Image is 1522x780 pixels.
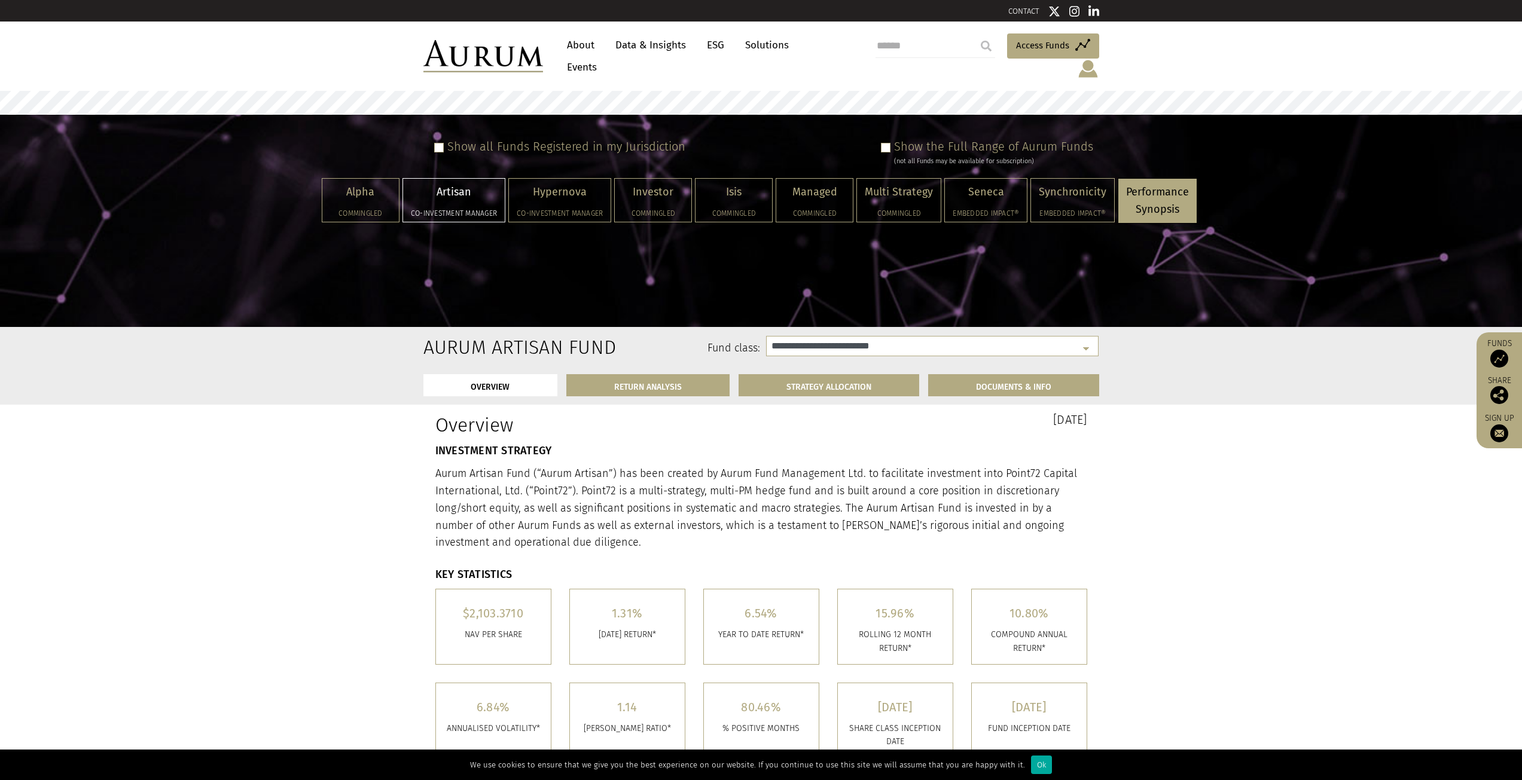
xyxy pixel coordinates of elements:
[1490,424,1508,442] img: Sign up to our newsletter
[423,40,543,72] img: Aurum
[713,701,810,713] h5: 80.46%
[566,374,730,396] a: RETURN ANALYSIS
[1039,183,1106,201] p: Synchronicity
[579,722,676,735] p: [PERSON_NAME] RATIO*
[784,183,845,201] p: Managed
[539,341,761,356] label: Fund class:
[894,156,1093,167] div: (not all Funds may be available for subscription)
[411,183,497,201] p: Artisan
[1490,386,1508,404] img: Share this post
[974,34,998,58] input: Submit
[623,183,684,201] p: Investor
[739,34,795,56] a: Solutions
[1007,33,1099,59] a: Access Funds
[1031,755,1052,774] div: Ok
[770,414,1087,426] h3: [DATE]
[713,628,810,641] p: YEAR TO DATE RETURN*
[1088,5,1099,17] img: Linkedin icon
[1490,350,1508,368] img: Access Funds
[435,465,1087,551] p: Aurum Artisan Fund (“Aurum Artisan”) has been created by Aurum Fund Management Ltd. to facilitate...
[517,210,603,217] h5: Co-investment Manager
[953,183,1019,201] p: Seneca
[953,210,1019,217] h5: Embedded Impact®
[713,607,810,619] h5: 6.54%
[445,607,542,619] h5: $2,103.3710
[1483,413,1516,442] a: Sign up
[981,701,1078,713] h5: [DATE]
[981,628,1078,655] p: COMPOUND ANNUAL RETURN*
[445,628,542,641] p: Nav per share
[847,701,944,713] h5: [DATE]
[1126,183,1189,218] p: Performance Synopsis
[928,374,1099,396] a: DOCUMENTS & INFO
[981,607,1078,619] h5: 10.80%
[739,374,919,396] a: STRATEGY ALLOCATION
[579,701,676,713] h5: 1.14
[1008,7,1039,16] a: CONTACT
[447,139,685,154] label: Show all Funds Registered in my Jurisdiction
[1069,5,1080,17] img: Instagram icon
[784,210,845,217] h5: Commingled
[847,628,944,655] p: ROLLING 12 MONTH RETURN*
[713,722,810,735] p: % POSITIVE MONTHS
[865,183,933,201] p: Multi Strategy
[847,722,944,749] p: SHARE CLASS INCEPTION DATE
[701,34,730,56] a: ESG
[703,183,764,201] p: Isis
[579,628,676,641] p: [DATE] RETURN*
[1077,59,1099,79] img: account-icon.svg
[423,336,521,359] h2: Aurum Artisan Fund
[1483,338,1516,368] a: Funds
[435,444,552,457] strong: INVESTMENT STRATEGY
[435,414,752,436] h1: Overview
[435,568,513,581] strong: KEY STATISTICS
[330,210,391,217] h5: Commingled
[561,34,600,56] a: About
[981,722,1078,735] p: FUND INCEPTION DATE
[445,701,542,713] h5: 6.84%
[1039,210,1106,217] h5: Embedded Impact®
[561,56,597,78] a: Events
[1483,377,1516,404] div: Share
[1048,5,1060,17] img: Twitter icon
[623,210,684,217] h5: Commingled
[1016,38,1069,53] span: Access Funds
[517,183,603,201] p: Hypernova
[330,183,391,201] p: Alpha
[894,139,1093,154] label: Show the Full Range of Aurum Funds
[865,210,933,217] h5: Commingled
[847,607,944,619] h5: 15.96%
[445,722,542,735] p: ANNUALISED VOLATILITY*
[609,34,692,56] a: Data & Insights
[411,210,497,217] h5: Co-investment Manager
[703,210,764,217] h5: Commingled
[579,607,676,619] h5: 1.31%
